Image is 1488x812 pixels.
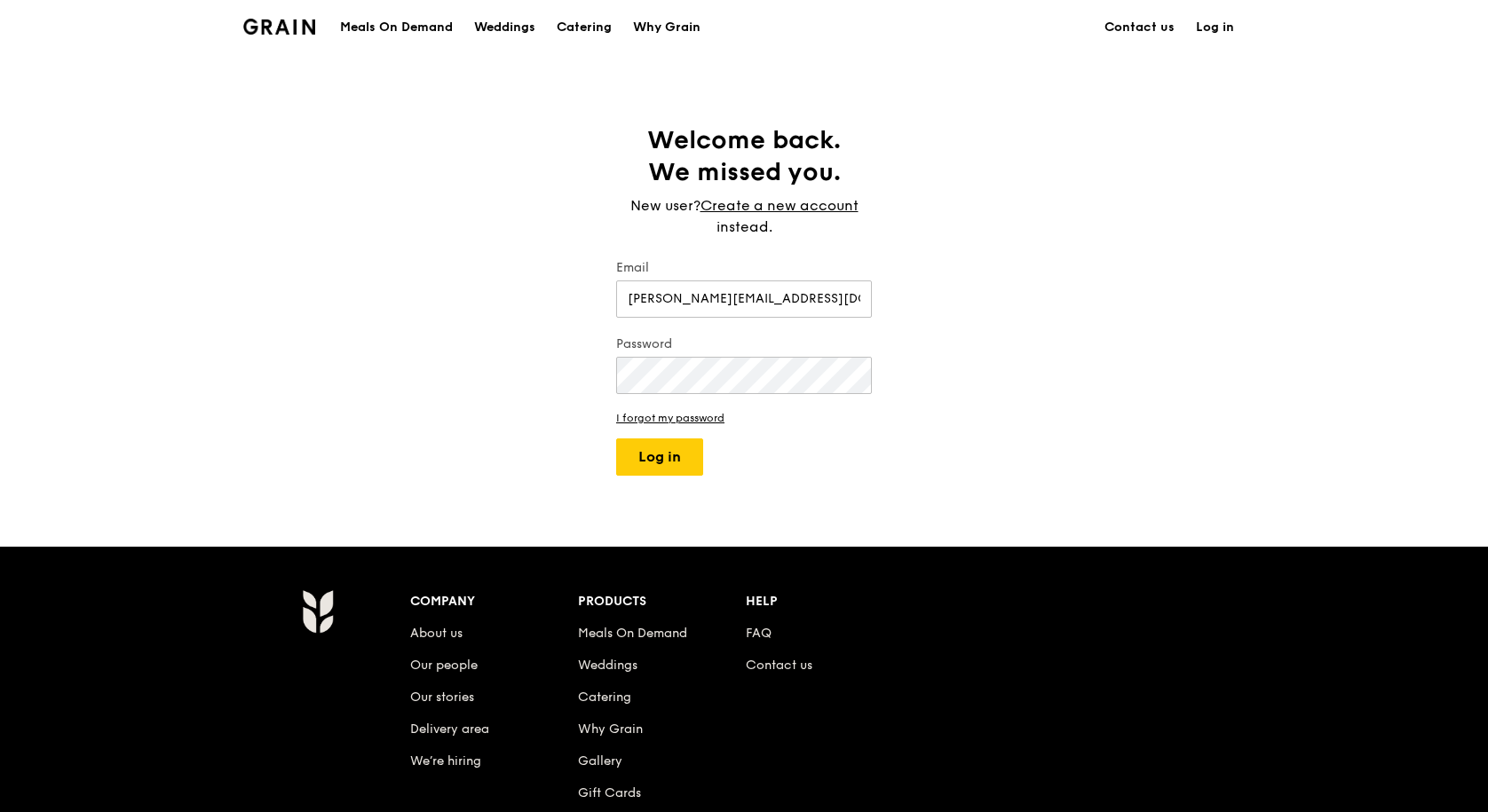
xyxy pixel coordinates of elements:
div: Products [578,589,746,614]
a: Meals On Demand [578,626,687,641]
a: Why Grain [578,721,643,737]
div: Catering [557,1,612,54]
span: instead. [716,218,772,235]
a: Weddings [463,1,546,54]
a: Delivery area [410,721,489,737]
a: Contact us [746,658,812,673]
h1: Welcome back. We missed you. [616,124,872,188]
img: Grain [243,19,315,35]
div: Help [746,589,914,614]
a: Our stories [410,690,474,705]
button: Log in [616,438,703,476]
a: Gallery [578,753,622,769]
a: Catering [578,690,631,705]
a: Weddings [578,658,637,673]
a: Create a new account [700,195,859,217]
a: About us [410,626,463,641]
a: We’re hiring [410,753,481,769]
a: Catering [546,1,622,54]
a: Gift Cards [578,785,641,800]
a: I forgot my password [616,412,872,424]
div: Meals On Demand [340,1,453,54]
a: Our people [410,658,478,673]
a: FAQ [746,626,772,641]
span: New user? [630,197,700,214]
a: Log in [1185,1,1245,54]
label: Password [616,335,872,353]
div: Company [410,589,578,614]
a: Contact us [1094,1,1185,54]
div: Weddings [474,1,535,54]
a: Why Grain [622,1,711,54]
img: Grain [302,589,333,634]
label: Email [616,259,872,277]
div: Why Grain [633,1,700,54]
